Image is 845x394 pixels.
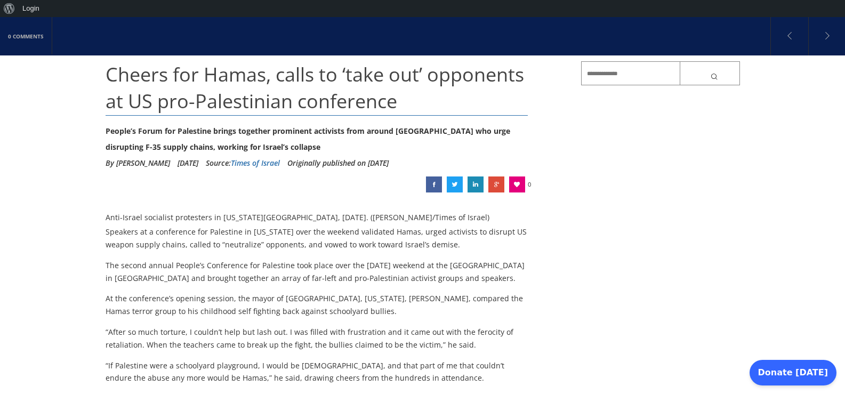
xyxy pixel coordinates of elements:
li: [DATE] [178,155,198,171]
p: “If Palestine were a schoolyard playground, I would be [DEMOGRAPHIC_DATA], and that part of me th... [106,359,528,385]
span: 0 [528,176,531,192]
a: Cheers for Hamas, calls to ‘take out’ opponents at US pro-Palestinian conference [468,176,484,192]
a: Cheers for Hamas, calls to ‘take out’ opponents at US pro-Palestinian conference [447,176,463,192]
p: “After so much torture, I couldn’t help but lash out. I was filled with frustration and it came o... [106,326,528,351]
span: Cheers for Hamas, calls to ‘take out’ opponents at US pro-Palestinian conference [106,61,524,114]
a: Times of Israel [231,158,280,168]
a: Cheers for Hamas, calls to ‘take out’ opponents at US pro-Palestinian conference [488,176,504,192]
div: People’s Forum for Palestine brings together prominent activists from around [GEOGRAPHIC_DATA] wh... [106,123,528,155]
li: By [PERSON_NAME] [106,155,170,171]
p: Speakers at a conference for Palestine in [US_STATE] over the weekend validated Hamas, urged acti... [106,226,528,251]
div: Source: [206,155,280,171]
p: The second annual People’s Conference for Palestine took place over the [DATE] weekend at the [GE... [106,259,528,285]
div: Anti-Israel socialist protesters in [US_STATE][GEOGRAPHIC_DATA], [DATE]. ([PERSON_NAME]/Times of ... [106,210,528,226]
a: Cheers for Hamas, calls to ‘take out’ opponents at US pro-Palestinian conference [426,176,442,192]
p: At the conference’s opening session, the mayor of [GEOGRAPHIC_DATA], [US_STATE], [PERSON_NAME], c... [106,292,528,318]
li: Originally published on [DATE] [287,155,389,171]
